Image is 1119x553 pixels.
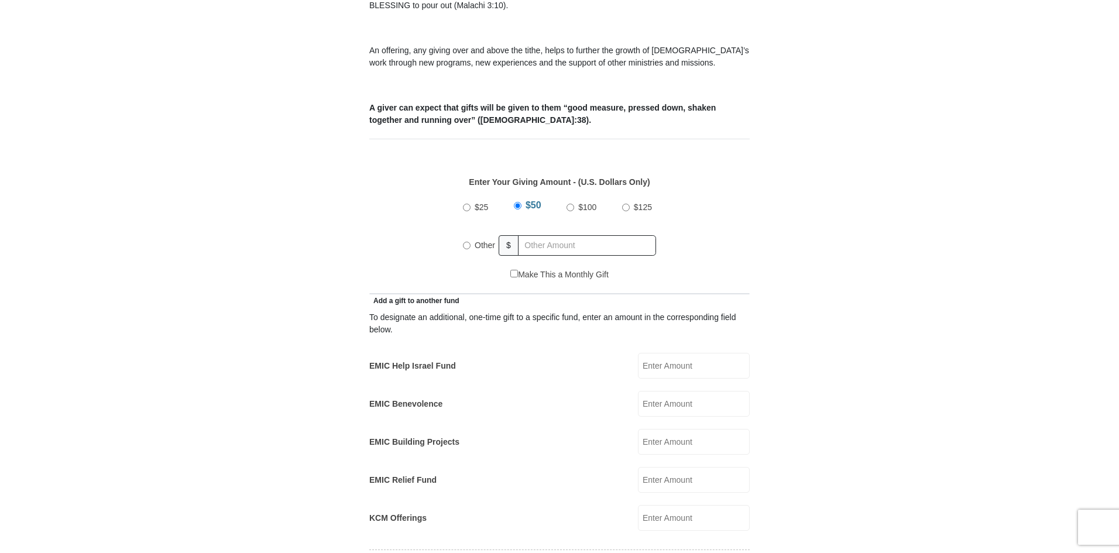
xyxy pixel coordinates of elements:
input: Enter Amount [638,505,750,531]
label: KCM Offerings [369,512,427,524]
span: Other [475,241,495,250]
input: Enter Amount [638,391,750,417]
label: EMIC Relief Fund [369,474,437,486]
span: $100 [578,202,596,212]
input: Enter Amount [638,467,750,493]
span: $125 [634,202,652,212]
label: Make This a Monthly Gift [510,269,609,281]
input: Make This a Monthly Gift [510,270,518,277]
div: To designate an additional, one-time gift to a specific fund, enter an amount in the correspondin... [369,311,750,336]
span: $50 [526,200,541,210]
span: Add a gift to another fund [369,297,459,305]
label: EMIC Benevolence [369,398,442,410]
strong: Enter Your Giving Amount - (U.S. Dollars Only) [469,177,650,187]
input: Other Amount [518,235,656,256]
span: $25 [475,202,488,212]
b: A giver can expect that gifts will be given to them “good measure, pressed down, shaken together ... [369,103,716,125]
input: Enter Amount [638,353,750,379]
p: An offering, any giving over and above the tithe, helps to further the growth of [DEMOGRAPHIC_DAT... [369,44,750,69]
label: EMIC Help Israel Fund [369,360,456,372]
span: $ [499,235,519,256]
label: EMIC Building Projects [369,436,459,448]
input: Enter Amount [638,429,750,455]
